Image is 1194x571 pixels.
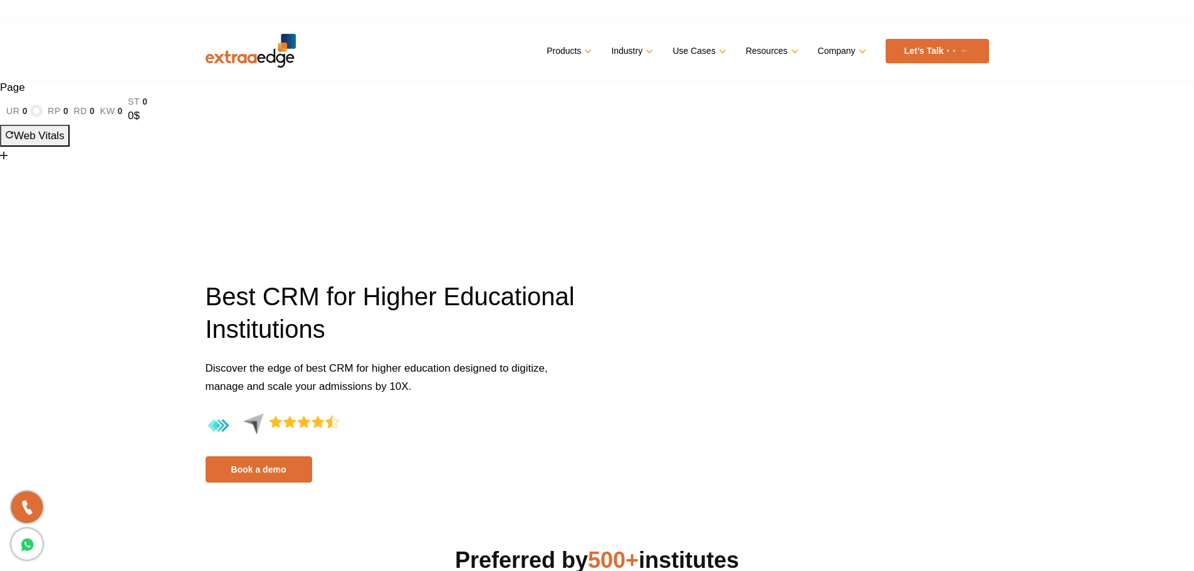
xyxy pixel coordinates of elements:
span: st [128,97,140,107]
a: rp0 [48,106,68,116]
span: 0 [63,106,69,116]
img: 4.4-aggregate-rating-by-users [206,413,339,439]
h1: Best CRM for Higher Educational Institutions [206,280,588,359]
a: st0 [128,97,148,107]
span: 0 [118,106,123,116]
span: 0 [90,106,95,116]
span: ur [6,106,20,116]
a: Resources [746,42,796,60]
span: kw [100,106,115,116]
span: Discover the edge of best CRM for higher education designed to digitize, manage and scale your ad... [206,362,548,392]
a: Book a demo [206,456,312,483]
a: rd0 [73,106,95,116]
div: 0$ [128,107,148,125]
span: rd [73,106,87,116]
a: Industry [611,42,651,60]
a: Company [818,42,864,60]
a: ur0 [6,105,43,117]
a: kw0 [100,106,123,116]
span: 0 [23,106,28,116]
span: rp [48,106,61,116]
a: Use Cases [673,42,723,60]
span: Web Vitals [14,130,65,142]
span: 0 [142,97,148,107]
a: Products [547,42,589,60]
a: Let’s Talk [886,39,989,63]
